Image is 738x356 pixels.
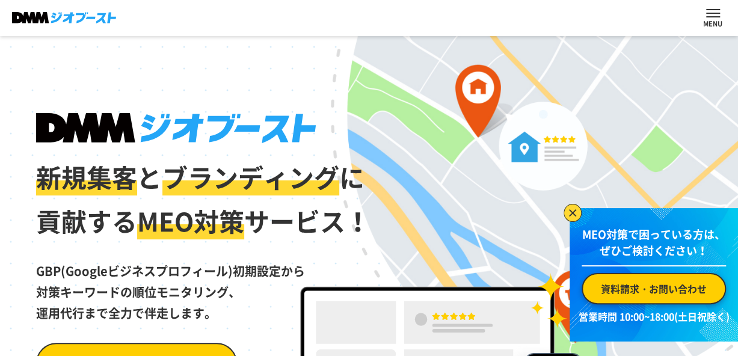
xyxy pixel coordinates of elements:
img: DMMジオブースト [36,113,316,143]
img: バナーを閉じる [564,204,582,222]
span: 資料請求・お問い合わせ [601,281,707,296]
button: ナビを開閉する [706,9,720,17]
p: MEO対策で困っている方は、 ぜひご検討ください！ [582,226,726,266]
h1: と に 貢献する サービス！ [36,113,372,244]
span: MEO対策 [137,202,244,239]
span: ブランディング [162,158,339,195]
p: GBP(Googleビジネスプロフィール)初期設定から 対策キーワードの順位モニタリング、 運用代行まで全力で伴走します。 [36,244,372,324]
p: 営業時間 10:00~18:00(土日祝除く) [577,309,731,324]
img: DMMジオブースト [12,12,116,23]
a: 資料請求・お問い合わせ [582,273,726,304]
span: 新規集客 [36,158,137,195]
